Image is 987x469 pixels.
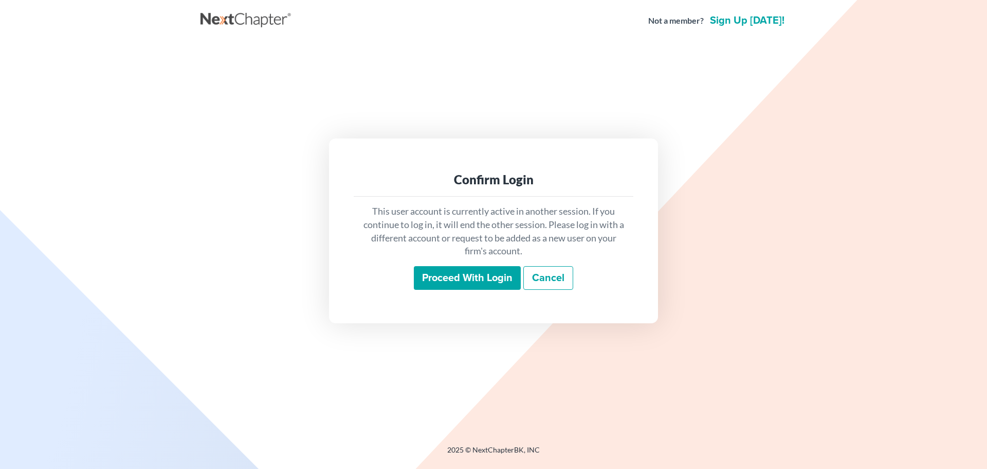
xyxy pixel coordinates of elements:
[362,171,625,188] div: Confirm Login
[523,266,573,290] a: Cancel
[708,15,787,26] a: Sign up [DATE]!
[648,15,704,27] strong: Not a member?
[362,205,625,258] p: This user account is currently active in another session. If you continue to log in, it will end ...
[200,445,787,463] div: 2025 © NextChapterBK, INC
[414,266,521,290] input: Proceed with login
